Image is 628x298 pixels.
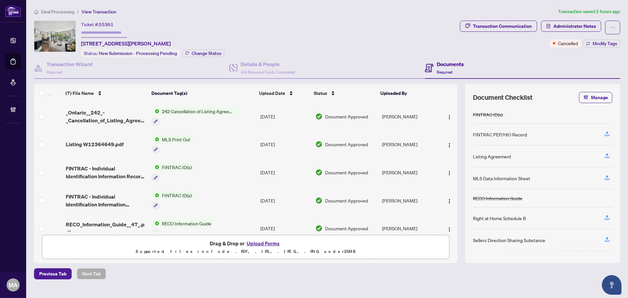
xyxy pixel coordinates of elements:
span: 4/4 Required Fields Completed [241,70,295,75]
img: Logo [447,170,452,176]
img: Status Icon [152,164,159,171]
div: Ticket #: [81,21,113,28]
div: RECO Information Guide [473,195,522,202]
button: Logo [444,111,455,122]
div: Status: [81,49,180,58]
span: Document Approved [325,225,368,232]
span: Required [46,70,62,75]
span: Cancelled [558,40,578,47]
button: Administrator Notes [541,21,601,32]
span: Document Approved [325,169,368,176]
span: FINTRAC ID(s) [159,164,194,171]
span: Status [314,90,327,97]
button: Logo [444,223,455,234]
img: Document Status [315,141,323,148]
article: Transaction saved 2 hours ago [558,8,620,15]
span: 242 Cancellation of Listing Agreement - Authority to Offer for Sale [159,108,237,115]
img: IMG-W12364649_1.jpg [34,21,76,52]
button: Status IconFINTRAC ID(s) [152,192,194,209]
img: Document Status [315,113,323,120]
span: [STREET_ADDRESS][PERSON_NAME] [81,40,171,47]
img: Document Status [315,169,323,176]
h4: Documents [437,60,464,68]
div: Sellers Direction Sharing Substance [473,237,545,244]
img: Status Icon [152,108,159,115]
span: Drag & Drop or [210,239,282,248]
span: RECO_Information_Guide__47_.pdf [66,220,147,236]
td: [DATE] [258,102,313,131]
span: ellipsis [610,25,615,30]
span: MLS Print Out [159,136,193,143]
li: / [77,8,79,15]
span: Administrator Notes [553,21,596,31]
button: Status IconFINTRAC ID(s) [152,164,194,181]
div: Listing Agreement [473,153,511,160]
img: Status Icon [152,136,159,143]
span: FINTRAC - Individual Identification Information Record.pdf [66,193,147,208]
td: [DATE] [258,186,313,215]
button: Manage [579,92,612,103]
span: Document Approved [325,197,368,204]
button: Previous Tab [34,268,72,279]
span: Manage [591,92,608,103]
th: Uploaded By [378,84,436,102]
h4: Transaction Wizard [46,60,93,68]
span: Modify Tags [593,41,617,46]
span: Upload Date [259,90,285,97]
td: [DATE] [258,158,313,186]
button: Open asap [602,275,621,295]
img: logo [5,5,21,17]
button: Status Icon242 Cancellation of Listing Agreement - Authority to Offer for Sale [152,108,237,125]
div: FINTRAC PEP/HIO Record [473,131,527,138]
td: [PERSON_NAME] [379,215,438,243]
div: FINTRAC ID(s) [473,111,503,118]
h4: Details & People [241,60,295,68]
img: Status Icon [152,220,159,227]
button: Status IconRECO Information Guide [152,220,214,237]
button: Logo [444,195,455,206]
td: [DATE] [258,131,313,159]
span: Drag & Drop orUpload FormsSupported files include .PDF, .JPG, .JPEG, .PNG under25MB [42,235,449,259]
span: _Ontario__242_-_Cancellation_of_Listing_Agreement___Authority_to_Offer_ EXECUTED.pdf [66,109,147,124]
th: (7) File Name [63,84,149,102]
button: Transaction Communication [460,21,537,32]
span: New Submission - Processing Pending [99,50,177,56]
span: 55361 [99,22,113,27]
td: [DATE] [258,215,313,243]
th: Status [311,84,377,102]
span: FINTRAC ID(s) [159,192,194,199]
span: Document Approved [325,113,368,120]
span: Change Status [192,51,221,56]
img: Logo [447,114,452,120]
img: Document Status [315,225,323,232]
span: (7) File Name [65,90,94,97]
button: Modify Tags [583,40,620,47]
td: [PERSON_NAME] [379,131,438,159]
button: Upload Forms [245,239,282,248]
button: Change Status [182,49,224,57]
span: Document Approved [325,141,368,148]
td: [PERSON_NAME] [379,158,438,186]
span: solution [546,24,551,28]
img: Logo [447,227,452,232]
img: Logo [447,143,452,148]
span: Previous Tab [39,269,66,279]
span: Required [437,70,452,75]
span: MA [9,280,18,289]
span: Document Checklist [473,93,532,102]
img: Status Icon [152,192,159,199]
button: Next Tab [77,268,106,279]
p: Supported files include .PDF, .JPG, .JPEG, .PNG under 25 MB [46,248,445,255]
td: [PERSON_NAME] [379,186,438,215]
span: FINTRAC - Individual Identification Information Record 1.pdf [66,165,147,180]
th: Upload Date [256,84,311,102]
span: Listing W12364649.pdf [66,140,124,148]
button: Logo [444,139,455,149]
img: Document Status [315,197,323,204]
img: Logo [447,199,452,204]
th: Document Tag(s) [149,84,256,102]
span: Deal Processing [41,9,74,15]
div: MLS Data Information Sheet [473,175,530,182]
div: Transaction Communication [473,21,532,31]
div: Right at Home Schedule B [473,215,526,222]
